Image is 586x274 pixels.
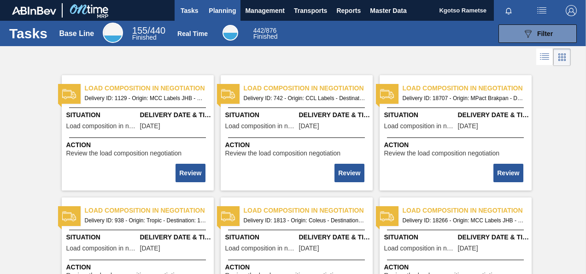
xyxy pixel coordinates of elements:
[176,164,205,182] button: Review
[553,48,571,66] div: Card Vision
[458,245,478,252] span: 08/20/2025,
[221,209,235,223] img: status
[12,6,56,15] img: TNhmsLtSVTkK8tSr43FrP2fwEKptu5GPRR3wAAAABJRU5ErkJggg==
[380,87,394,101] img: status
[140,232,211,242] span: Delivery Date & Time
[335,163,365,183] div: Complete task: 2209901
[59,30,94,38] div: Base Line
[62,87,76,101] img: status
[225,245,297,252] span: Load composition in negotiation
[225,140,370,150] span: Action
[140,245,160,252] span: 03/13/2023,
[253,28,278,40] div: Real Time
[223,25,238,41] div: Real Time
[244,206,373,215] span: Load composition in negotiation
[66,232,138,242] span: Situation
[403,83,532,93] span: Load composition in negotiation
[334,164,364,182] button: Review
[458,232,529,242] span: Delivery Date & Time
[536,5,547,16] img: userActions
[225,232,297,242] span: Situation
[66,262,211,272] span: Action
[244,215,365,226] span: Delivery ID: 1813 - Origin: Coleus - Destination: 1SD
[493,164,523,182] button: Review
[62,209,76,223] img: status
[85,83,214,93] span: Load composition in negotiation
[9,28,47,39] h1: Tasks
[132,25,165,36] span: / 440
[225,123,297,130] span: Load composition in negotiation
[66,123,138,130] span: Load composition in negotiation
[140,123,160,130] span: 03/31/2023,
[132,34,157,41] span: Finished
[85,206,214,215] span: Load composition in negotiation
[299,110,370,120] span: Delivery Date & Time
[103,23,123,43] div: Base Line
[384,110,456,120] span: Situation
[225,262,370,272] span: Action
[225,150,341,157] span: Review the load composition negotiation
[384,245,456,252] span: Load composition in negotiation
[384,123,456,130] span: Load composition in negotiation
[380,209,394,223] img: status
[299,245,319,252] span: 06/02/2023,
[299,232,370,242] span: Delivery Date & Time
[253,33,278,40] span: Finished
[536,48,553,66] div: List Vision
[253,27,264,34] span: 442
[384,140,529,150] span: Action
[244,93,365,103] span: Delivery ID: 742 - Origin: CCL Labels - Destination: 1SD
[336,5,361,16] span: Reports
[85,93,206,103] span: Delivery ID: 1129 - Origin: MCC Labels JHB - Destination: 1SD
[370,5,406,16] span: Master Data
[253,27,277,34] span: / 876
[225,110,297,120] span: Situation
[176,163,206,183] div: Complete task: 2209900
[244,83,373,93] span: Load composition in negotiation
[566,5,577,16] img: Logout
[66,245,138,252] span: Load composition in negotiation
[132,27,165,41] div: Base Line
[384,262,529,272] span: Action
[66,140,211,150] span: Action
[85,215,206,226] span: Delivery ID: 938 - Origin: Tropic - Destination: 1SD
[403,215,524,226] span: Delivery ID: 18266 - Origin: MCC Labels JHB - Destination: 1SD
[177,30,208,37] div: Real Time
[221,87,235,101] img: status
[66,110,138,120] span: Situation
[384,232,456,242] span: Situation
[494,4,523,17] button: Notifications
[245,5,285,16] span: Management
[494,163,524,183] div: Complete task: 2209902
[458,123,478,130] span: 09/05/2025,
[403,206,532,215] span: Load composition in negotiation
[403,93,524,103] span: Delivery ID: 18707 - Origin: MPact Brakpan - Destination: 1SD
[384,150,500,157] span: Review the load composition negotiation
[498,24,577,43] button: Filter
[209,5,236,16] span: Planning
[66,150,182,157] span: Review the load composition negotiation
[179,5,199,16] span: Tasks
[458,110,529,120] span: Delivery Date & Time
[132,25,147,36] span: 155
[299,123,319,130] span: 01/27/2023,
[294,5,327,16] span: Transports
[537,30,553,37] span: Filter
[140,110,211,120] span: Delivery Date & Time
